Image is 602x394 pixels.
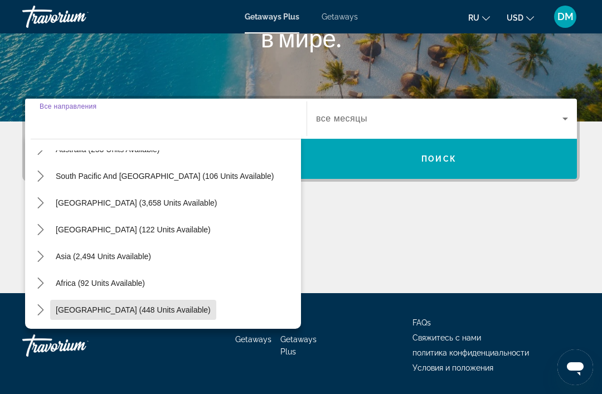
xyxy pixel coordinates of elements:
button: Select destination: Central America (122 units available) [50,220,216,240]
span: [GEOGRAPHIC_DATA] (122 units available) [56,225,211,234]
span: Africa (92 units available) [56,279,145,288]
span: South Pacific and [GEOGRAPHIC_DATA] (106 units available) [56,172,274,181]
button: Select destination: South Pacific and Oceania (106 units available) [50,166,279,186]
span: [GEOGRAPHIC_DATA] (448 units available) [56,305,211,314]
a: Go Home [22,329,134,362]
button: Toggle Central America (122 units available) submenu [31,220,50,240]
button: Select destination: Middle East (448 units available) [50,300,216,320]
button: Select destination: Asia (2,494 units available) [50,246,157,266]
span: [GEOGRAPHIC_DATA] (3,658 units available) [56,198,217,207]
input: Select destination [40,113,292,126]
a: Getaways Plus [245,12,299,21]
button: Change language [468,9,490,26]
a: Условия и положения [412,363,493,372]
button: Change currency [507,9,534,26]
button: Toggle Middle East (448 units available) submenu [31,300,50,320]
button: Toggle Africa (92 units available) submenu [31,274,50,293]
button: Toggle Asia (2,494 units available) submenu [31,247,50,266]
a: Travorium [22,2,134,31]
iframe: Кнопка для запуску вікна повідомлень [557,349,593,385]
span: все месяцы [316,114,367,123]
button: Toggle South America (3,658 units available) submenu [31,193,50,213]
a: Getaways [235,335,271,344]
a: политика конфиденциальности [412,348,529,357]
button: Select destination: Australia (253 units available) [50,139,166,159]
a: Getaways Plus [280,335,317,356]
span: USD [507,13,523,22]
button: Toggle Australia (253 units available) submenu [31,140,50,159]
span: ru [468,13,479,22]
span: Поиск [421,154,457,163]
div: Search widget [25,99,577,179]
button: User Menu [551,5,580,28]
button: Search [301,139,577,179]
a: Getaways [322,12,358,21]
span: DM [557,11,574,22]
button: Select destination: South America (3,658 units available) [50,193,222,213]
span: Asia (2,494 units available) [56,252,151,261]
a: FAQs [412,318,431,327]
a: Свяжитесь с нами [412,333,481,342]
button: Toggle South Pacific and Oceania (106 units available) submenu [31,167,50,186]
button: Select destination: Africa (92 units available) [50,273,151,293]
span: Все направления [40,103,96,110]
div: Destination options [25,133,301,329]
